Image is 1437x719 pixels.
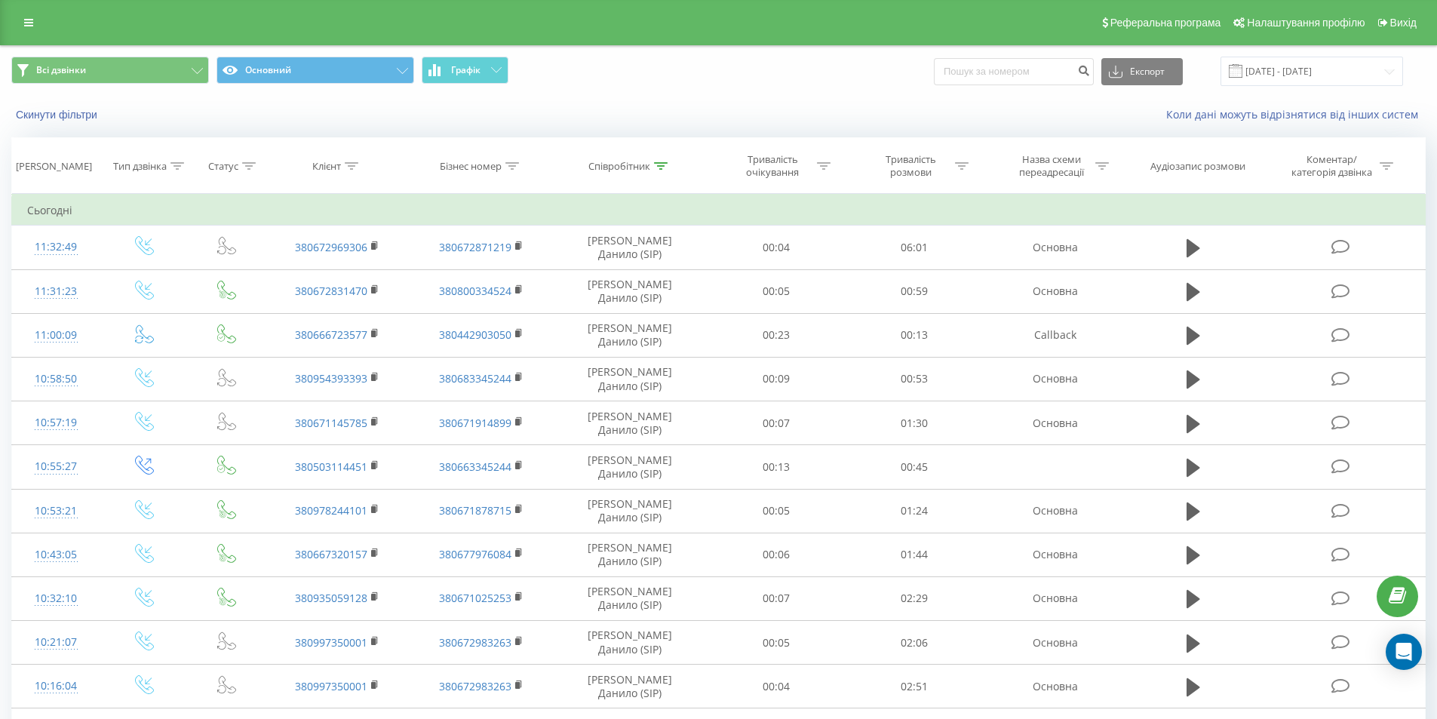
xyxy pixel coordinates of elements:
[439,503,511,518] a: 380671878715
[1247,17,1365,29] span: Налаштування профілю
[732,153,813,179] div: Тривалість очікування
[708,226,846,269] td: 00:04
[553,533,708,576] td: [PERSON_NAME] Данило (SIP)
[27,408,85,438] div: 10:57:19
[295,371,367,386] a: 380954393393
[440,160,502,173] div: Бізнес номер
[846,357,984,401] td: 00:53
[439,591,511,605] a: 380671025253
[295,459,367,474] a: 380503114451
[708,357,846,401] td: 00:09
[27,364,85,394] div: 10:58:50
[27,628,85,657] div: 10:21:07
[1386,634,1422,670] div: Open Intercom Messenger
[439,240,511,254] a: 380672871219
[312,160,341,173] div: Клієнт
[870,153,951,179] div: Тривалість розмови
[1390,17,1417,29] span: Вихід
[553,576,708,620] td: [PERSON_NAME] Данило (SIP)
[708,533,846,576] td: 00:06
[934,58,1094,85] input: Пошук за номером
[11,108,105,121] button: Скинути фільтри
[1166,107,1426,121] a: Коли дані можуть відрізнятися вiд інших систем
[708,313,846,357] td: 00:23
[553,226,708,269] td: [PERSON_NAME] Данило (SIP)
[27,540,85,570] div: 10:43:05
[708,445,846,489] td: 00:13
[553,269,708,313] td: [PERSON_NAME] Данило (SIP)
[439,327,511,342] a: 380442903050
[983,226,1126,269] td: Основна
[553,357,708,401] td: [PERSON_NAME] Данило (SIP)
[27,496,85,526] div: 10:53:21
[113,160,167,173] div: Тип дзвінка
[16,160,92,173] div: [PERSON_NAME]
[439,371,511,386] a: 380683345244
[846,445,984,489] td: 00:45
[1110,17,1221,29] span: Реферальна програма
[846,269,984,313] td: 00:59
[451,65,481,75] span: Графік
[588,160,650,173] div: Співробітник
[216,57,414,84] button: Основний
[846,665,984,708] td: 02:51
[439,284,511,298] a: 380800334524
[439,547,511,561] a: 380677976084
[208,160,238,173] div: Статус
[1101,58,1183,85] button: Експорт
[983,357,1126,401] td: Основна
[553,401,708,445] td: [PERSON_NAME] Данило (SIP)
[846,401,984,445] td: 01:30
[27,584,85,613] div: 10:32:10
[295,679,367,693] a: 380997350001
[422,57,508,84] button: Графік
[983,313,1126,357] td: Callback
[295,547,367,561] a: 380667320157
[983,665,1126,708] td: Основна
[708,621,846,665] td: 00:05
[1150,160,1245,173] div: Аудіозапис розмови
[846,621,984,665] td: 02:06
[983,269,1126,313] td: Основна
[983,533,1126,576] td: Основна
[295,416,367,430] a: 380671145785
[11,57,209,84] button: Всі дзвінки
[27,671,85,701] div: 10:16:04
[27,277,85,306] div: 11:31:23
[553,621,708,665] td: [PERSON_NAME] Данило (SIP)
[708,665,846,708] td: 00:04
[439,679,511,693] a: 380672983263
[708,401,846,445] td: 00:07
[1011,153,1092,179] div: Назва схеми переадресації
[846,489,984,533] td: 01:24
[295,240,367,254] a: 380672969306
[439,635,511,650] a: 380672983263
[295,284,367,298] a: 380672831470
[983,576,1126,620] td: Основна
[846,576,984,620] td: 02:29
[708,576,846,620] td: 00:07
[983,621,1126,665] td: Основна
[553,313,708,357] td: [PERSON_NAME] Данило (SIP)
[708,489,846,533] td: 00:05
[553,445,708,489] td: [PERSON_NAME] Данило (SIP)
[27,452,85,481] div: 10:55:27
[36,64,86,76] span: Всі дзвінки
[439,416,511,430] a: 380671914899
[846,226,984,269] td: 06:01
[846,313,984,357] td: 00:13
[295,591,367,605] a: 380935059128
[983,401,1126,445] td: Основна
[295,503,367,518] a: 380978244101
[846,533,984,576] td: 01:44
[708,269,846,313] td: 00:05
[983,489,1126,533] td: Основна
[439,459,511,474] a: 380663345244
[27,321,85,350] div: 11:00:09
[27,232,85,262] div: 11:32:49
[553,489,708,533] td: [PERSON_NAME] Данило (SIP)
[12,195,1426,226] td: Сьогодні
[553,665,708,708] td: [PERSON_NAME] Данило (SIP)
[295,327,367,342] a: 380666723577
[1288,153,1376,179] div: Коментар/категорія дзвінка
